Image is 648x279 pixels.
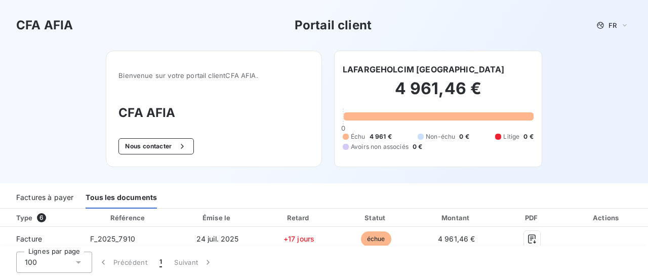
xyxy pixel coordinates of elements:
h3: CFA AFIA [118,104,309,122]
span: 6 [37,213,46,222]
h2: 4 961,46 € [343,78,534,109]
span: 1 [159,257,162,267]
span: échue [361,231,391,247]
span: Facture [8,234,74,244]
span: F_2025_7910 [90,234,135,243]
span: Litige [503,132,519,141]
span: 0 € [523,132,533,141]
div: Actions [568,213,646,223]
span: 100 [25,257,37,267]
span: Bienvenue sur votre portail client CFA AFIA . [118,71,309,79]
div: Statut [340,213,412,223]
div: Montant [416,213,497,223]
span: FR [609,21,617,29]
div: PDF [501,213,563,223]
span: Avoirs non associés [351,142,409,151]
div: Référence [110,214,145,222]
span: 0 [341,124,345,132]
div: Retard [262,213,336,223]
span: +17 jours [283,234,314,243]
h6: LAFARGEHOLCIM [GEOGRAPHIC_DATA] [343,63,505,75]
span: 0 € [459,132,469,141]
button: Nous contacter [118,138,193,154]
div: Type [10,213,80,223]
span: 24 juil. 2025 [196,234,239,243]
button: Précédent [92,252,153,273]
div: Tous les documents [86,187,157,209]
button: 1 [153,252,168,273]
span: 0 € [413,142,422,151]
span: Non-échu [426,132,455,141]
span: 4 961 € [370,132,392,141]
h3: CFA AFIA [16,16,73,34]
span: Échu [351,132,366,141]
span: 4 961,46 € [438,234,475,243]
h3: Portail client [295,16,372,34]
div: Émise le [177,213,258,223]
button: Suivant [168,252,219,273]
div: Factures à payer [16,187,73,209]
